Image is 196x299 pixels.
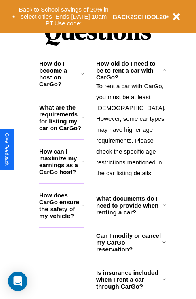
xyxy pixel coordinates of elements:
h3: How does CarGo ensure the safety of my vehicle? [39,192,82,219]
div: Open Intercom Messenger [8,272,27,291]
h3: How do I become a host on CarGo? [39,60,81,87]
h3: How can I maximize my earnings as a CarGo host? [39,148,82,175]
h3: Is insurance included when I rent a car through CarGo? [96,269,163,290]
h3: What are the requirements for listing my car on CarGo? [39,104,82,131]
button: Back to School savings of 20% in select cities! Ends [DATE] 10am PT.Use code: [15,4,113,29]
h3: Can I modify or cancel my CarGo reservation? [96,232,162,253]
h3: How old do I need to be to rent a car with CarGo? [96,60,162,81]
b: BACK2SCHOOL20 [113,13,166,20]
h3: What documents do I need to provide when renting a car? [96,195,163,216]
div: Give Feedback [4,133,10,166]
p: To rent a car with CarGo, you must be at least [DEMOGRAPHIC_DATA]. However, some car types may ha... [96,81,166,179]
